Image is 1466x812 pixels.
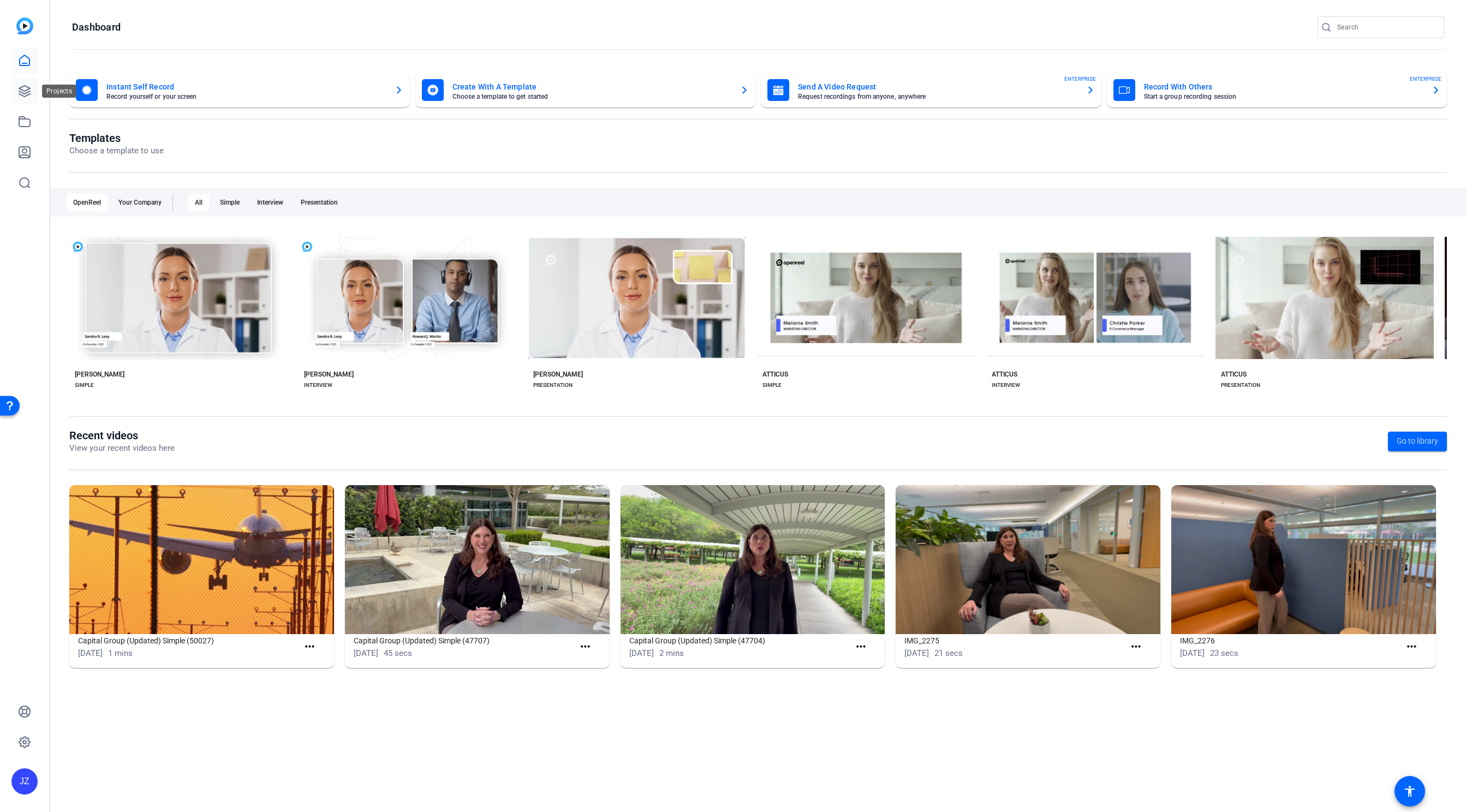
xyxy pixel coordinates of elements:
[896,485,1160,634] img: IMG_2275
[629,634,850,647] h1: Capital Group (Updated) Simple (47704)
[1403,785,1416,798] mat-icon: accessibility
[1397,435,1438,447] span: Go to library
[904,634,1125,647] h1: IMG_2275
[415,73,756,108] button: Create With A TemplateChoose a template to get started
[533,370,583,379] div: [PERSON_NAME]
[762,381,782,390] div: SIMPLE
[1180,634,1401,647] h1: IMG_2276
[1064,75,1096,83] span: ENTERPRISE
[213,194,246,211] div: Simple
[1129,640,1143,654] mat-icon: more_horiz
[1388,432,1447,451] a: Go to library
[934,648,963,658] span: 21 secs
[798,80,1077,93] mat-card-title: Send A Video Request
[452,80,732,93] mat-card-title: Create With A Template
[69,73,410,108] button: Instant Self RecordRecord yourself or your screen
[1180,648,1205,658] span: [DATE]
[1221,370,1247,379] div: ATTICUS
[75,381,94,390] div: SIMPLE
[354,648,378,658] span: [DATE]
[629,648,654,658] span: [DATE]
[78,648,103,658] span: [DATE]
[108,648,133,658] span: 1 mins
[659,648,684,658] span: 2 mins
[1221,381,1260,390] div: PRESENTATION
[67,194,108,211] div: OpenReel
[69,485,334,634] img: Capital Group (Updated) Simple (50027)
[69,145,164,157] p: Choose a template to use
[1210,648,1238,658] span: 23 secs
[345,485,610,634] img: Capital Group (Updated) Simple (47707)
[761,73,1101,108] button: Send A Video RequestRequest recordings from anyone, anywhereENTERPRISE
[72,21,121,34] h1: Dashboard
[106,93,386,100] mat-card-subtitle: Record yourself or your screen
[112,194,168,211] div: Your Company
[188,194,209,211] div: All
[762,370,788,379] div: ATTICUS
[1410,75,1441,83] span: ENTERPRISE
[1144,80,1423,93] mat-card-title: Record With Others
[354,634,574,647] h1: Capital Group (Updated) Simple (47707)
[304,370,354,379] div: [PERSON_NAME]
[1107,73,1447,108] button: Record With OthersStart a group recording sessionENTERPRISE
[69,132,164,145] h1: Templates
[16,17,33,34] img: blue-gradient.svg
[992,370,1017,379] div: ATTICUS
[579,640,592,654] mat-icon: more_horiz
[251,194,290,211] div: Interview
[75,370,124,379] div: [PERSON_NAME]
[452,93,732,100] mat-card-subtitle: Choose a template to get started
[621,485,885,634] img: Capital Group (Updated) Simple (47704)
[11,768,38,795] div: JZ
[69,429,175,442] h1: Recent videos
[1144,93,1423,100] mat-card-subtitle: Start a group recording session
[904,648,929,658] span: [DATE]
[533,381,573,390] div: PRESENTATION
[304,381,332,390] div: INTERVIEW
[42,85,76,98] div: Projects
[1337,21,1435,34] input: Search
[1171,485,1436,634] img: IMG_2276
[106,80,386,93] mat-card-title: Instant Self Record
[69,442,175,455] p: View your recent videos here
[303,640,317,654] mat-icon: more_horiz
[992,381,1020,390] div: INTERVIEW
[798,93,1077,100] mat-card-subtitle: Request recordings from anyone, anywhere
[1405,640,1419,654] mat-icon: more_horiz
[78,634,299,647] h1: Capital Group (Updated) Simple (50027)
[384,648,412,658] span: 45 secs
[854,640,868,654] mat-icon: more_horiz
[294,194,344,211] div: Presentation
